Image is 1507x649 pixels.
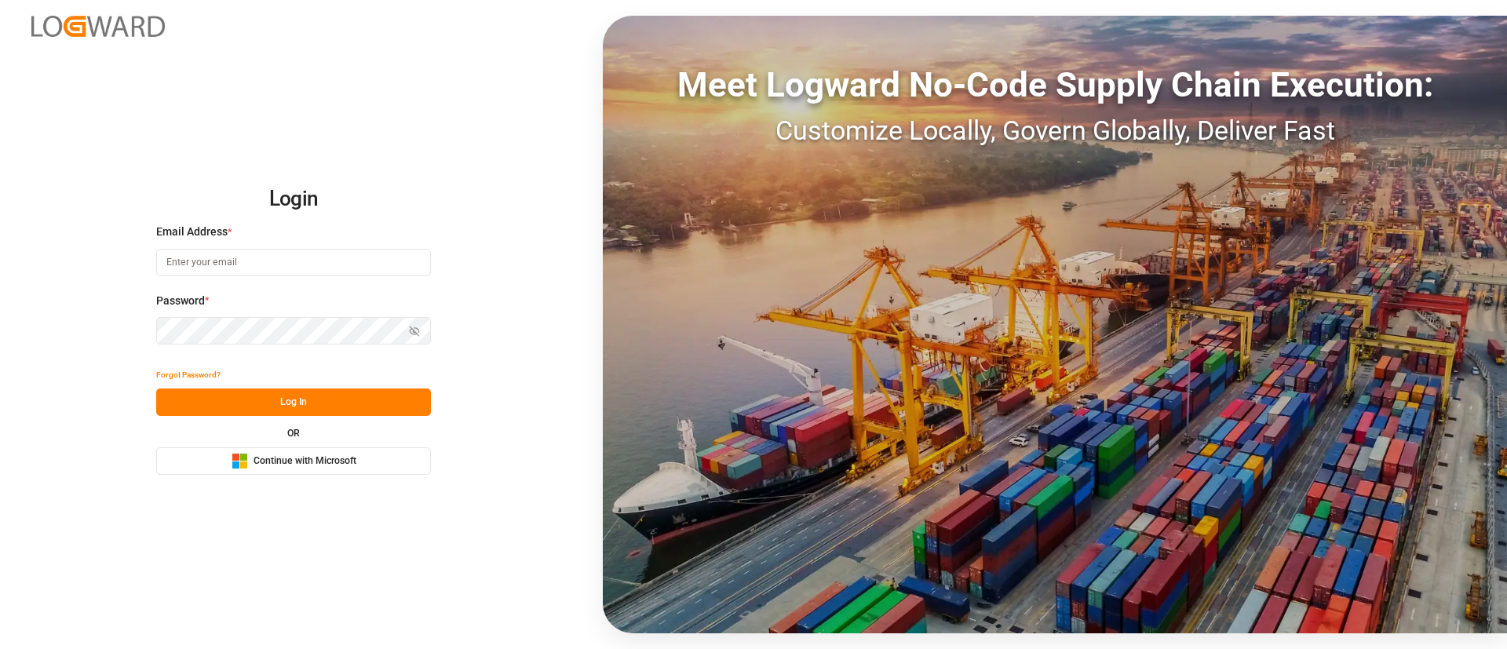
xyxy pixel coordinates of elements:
img: Logward_new_orange.png [31,16,165,37]
span: Email Address [156,224,228,240]
button: Forgot Password? [156,361,221,388]
small: OR [287,428,300,438]
div: Meet Logward No-Code Supply Chain Execution: [603,59,1507,111]
div: Customize Locally, Govern Globally, Deliver Fast [603,111,1507,151]
span: Password [156,293,205,309]
button: Continue with Microsoft [156,447,431,475]
input: Enter your email [156,249,431,276]
button: Log In [156,388,431,416]
h2: Login [156,174,431,224]
span: Continue with Microsoft [254,454,356,469]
